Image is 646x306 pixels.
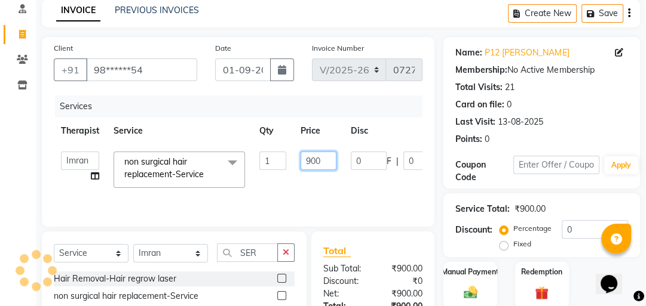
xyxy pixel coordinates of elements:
div: Hair Removal-Hair regrow laser [54,273,176,285]
div: Coupon Code [455,159,513,184]
th: Therapist [54,118,106,144]
div: 0 [507,98,512,111]
div: Discount: [455,224,492,236]
input: Search or Scan [217,243,278,262]
label: Client [54,43,73,54]
span: | [396,155,399,168]
div: Net: [314,288,373,300]
a: P12 [PERSON_NAME] [485,47,569,59]
div: non surgical hair replacement-Service [54,290,198,302]
button: Save [581,4,623,23]
button: Apply [604,156,638,174]
div: 21 [505,81,515,94]
div: Total Visits: [455,81,503,94]
span: F [387,155,391,168]
th: Qty [252,118,293,144]
img: _cash.svg [460,285,482,300]
div: ₹900.00 [373,288,431,300]
label: Manual Payment [442,267,499,277]
div: Membership: [455,64,507,76]
img: _gift.svg [531,285,553,301]
div: Points: [455,133,482,146]
div: No Active Membership [455,64,628,76]
div: ₹0 [373,275,431,288]
th: Price [293,118,344,144]
div: 13-08-2025 [498,116,543,128]
div: Services [55,95,431,118]
input: Search by Name/Mobile/Email/Code [86,58,197,81]
div: Sub Total: [314,262,373,275]
div: Card on file: [455,98,504,111]
button: Create New [508,4,577,23]
label: Fixed [513,239,531,249]
iframe: chat widget [596,258,634,294]
div: ₹900.00 [373,262,431,275]
div: Name: [455,47,482,59]
label: Invoice Number [312,43,364,54]
a: PREVIOUS INVOICES [115,5,199,16]
div: Last Visit: [455,116,495,128]
a: x [204,169,209,180]
th: Disc [344,118,454,144]
th: Service [106,118,252,144]
button: +91 [54,58,87,81]
div: 0 [485,133,489,146]
span: Total [323,245,351,257]
input: Enter Offer / Coupon Code [513,156,599,174]
label: Percentage [513,223,552,234]
div: ₹900.00 [515,203,546,215]
label: Redemption [521,267,562,277]
span: non surgical hair replacement-Service [124,156,204,180]
div: Discount: [314,275,373,288]
div: Service Total: [455,203,510,215]
label: Date [215,43,231,54]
